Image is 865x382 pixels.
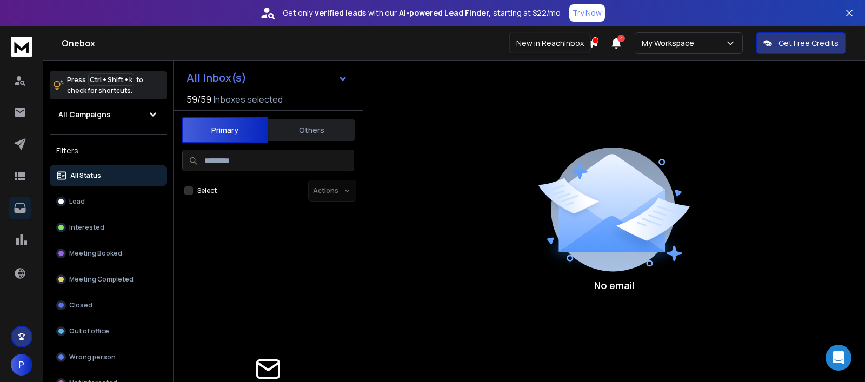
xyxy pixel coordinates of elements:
[617,35,625,42] span: 4
[594,278,634,293] p: No email
[50,191,167,212] button: Lead
[178,67,356,89] button: All Inbox(s)
[197,186,217,195] label: Select
[69,353,116,361] p: Wrong person
[11,354,32,376] button: P
[69,249,122,258] p: Meeting Booked
[268,118,355,142] button: Others
[69,223,104,232] p: Interested
[50,320,167,342] button: Out of office
[283,8,561,18] p: Get only with our starting at $22/mo
[826,345,851,371] div: Open Intercom Messenger
[58,109,111,120] h1: All Campaigns
[214,93,283,106] h3: Inboxes selected
[315,8,366,18] strong: verified leads
[88,73,134,86] span: Ctrl + Shift + k
[756,32,846,54] button: Get Free Credits
[69,275,134,284] p: Meeting Completed
[70,171,101,180] p: All Status
[67,75,143,96] p: Press to check for shortcuts.
[50,217,167,238] button: Interested
[778,38,839,49] p: Get Free Credits
[69,327,109,336] p: Out of office
[11,37,32,57] img: logo
[182,117,268,143] button: Primary
[187,72,247,83] h1: All Inbox(s)
[50,269,167,290] button: Meeting Completed
[50,243,167,264] button: Meeting Booked
[399,8,491,18] strong: AI-powered Lead Finder,
[69,301,92,310] p: Closed
[50,165,167,186] button: All Status
[69,197,85,206] p: Lead
[50,346,167,368] button: Wrong person
[509,33,591,53] div: New in ReachInbox
[50,104,167,125] button: All Campaigns
[50,294,167,316] button: Closed
[187,93,211,106] span: 59 / 59
[569,4,605,22] button: Try Now
[62,37,587,50] h1: Onebox
[642,38,698,49] p: My Workspace
[50,143,167,158] h3: Filters
[573,8,602,18] p: Try Now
